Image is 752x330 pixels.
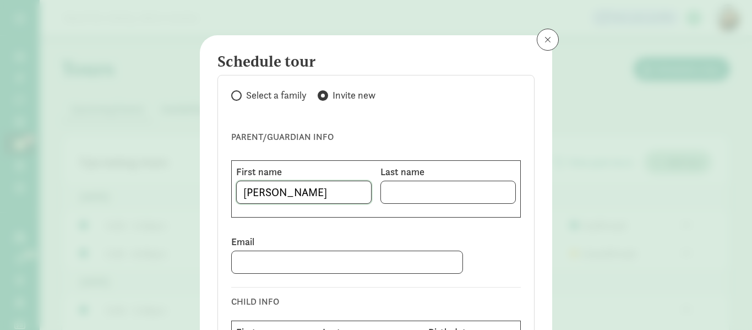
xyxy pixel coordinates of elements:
[231,235,521,248] label: Email
[231,132,504,143] h6: PARENT/GUARDIAN INFO
[246,89,307,102] span: Select a family
[217,53,526,71] h4: Schedule tour
[333,89,375,102] span: Invite new
[697,277,752,330] iframe: Chat Widget
[236,165,372,178] label: First name
[380,165,516,178] label: Last name
[231,296,504,307] h6: CHILD INFO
